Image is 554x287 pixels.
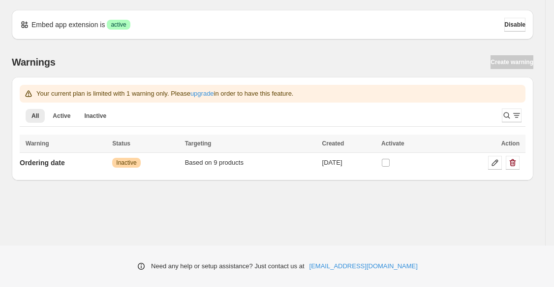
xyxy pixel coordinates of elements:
div: [DATE] [322,158,375,168]
span: Inactive [116,159,136,167]
span: Disable [504,21,525,29]
span: Activate [381,140,404,147]
a: [EMAIL_ADDRESS][DOMAIN_NAME] [309,261,418,271]
button: Disable [504,18,525,32]
span: Active [53,112,70,120]
span: Status [112,140,130,147]
span: All [31,112,39,120]
h2: Warnings [12,56,56,68]
a: Ordering date [20,155,65,171]
span: Inactive [84,112,106,120]
span: Created [322,140,344,147]
a: upgrade [190,90,214,97]
p: Ordering date [20,158,65,168]
span: Targeting [185,140,212,147]
span: Warning [26,140,49,147]
button: Search and filter results [502,108,522,122]
p: Your current plan is limited with 1 warning only. Please in order to have this feature. [36,89,293,99]
span: active [111,21,126,29]
div: Based on 9 products [185,158,316,168]
p: Embed app extension is [31,20,105,30]
span: Action [501,140,520,147]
